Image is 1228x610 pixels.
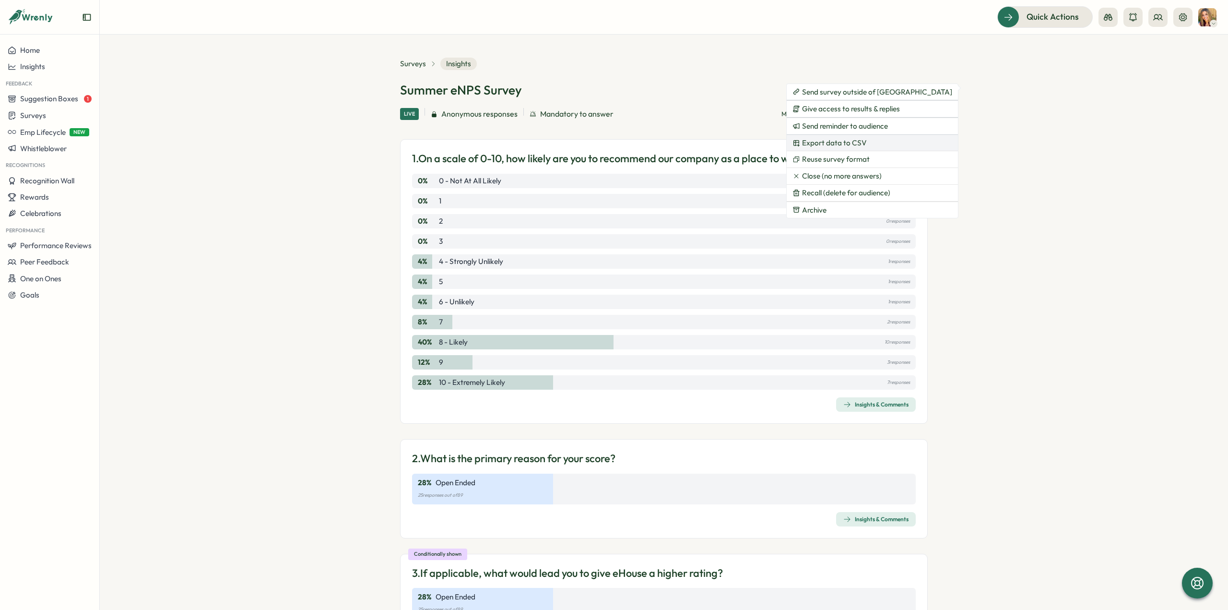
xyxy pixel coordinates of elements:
[787,135,958,151] button: Export data to CSV
[408,549,467,560] div: Conditionally shown
[836,397,916,412] button: Insights & Comments
[418,297,437,307] p: 4 %
[20,290,39,299] span: Goals
[888,297,910,307] p: 1 responses
[418,256,437,267] p: 4 %
[802,122,888,131] span: Send reminder to audience
[20,111,46,120] span: Surveys
[20,128,66,137] span: Emp Lifecycle
[436,478,475,488] p: Open Ended
[439,377,505,388] p: 10 - Extremely likely
[412,451,615,466] p: 2. What is the primary reason for your score?
[418,337,437,347] p: 40 %
[886,236,910,247] p: 0 responses
[439,357,443,368] p: 9
[887,317,910,327] p: 2 responses
[412,151,856,166] p: 1. On a scale of 0-10, how likely are you to recommend our company as a place to work to friends?
[418,216,437,227] p: 0 %
[997,6,1093,27] button: Quick Actions
[418,490,910,501] p: 25 responses out of 89
[439,216,443,227] p: 2
[20,144,67,153] span: Whistleblower
[439,196,441,206] p: 1
[843,515,909,523] div: Insights & Comments
[887,377,910,388] p: 7 responses
[802,88,952,96] span: Send survey outside of [GEOGRAPHIC_DATA]
[802,189,890,197] span: Recall (delete for audience)
[885,337,910,347] p: 10 responses
[418,478,432,488] p: 28 %
[418,317,437,327] p: 8 %
[436,592,475,602] p: Open Ended
[439,317,443,327] p: 7
[836,512,916,526] button: Insights & Comments
[439,236,443,247] p: 3
[802,105,900,113] span: Give access to results & replies
[400,82,522,98] h1: Summer eNPS Survey
[787,185,958,201] button: Recall (delete for audience)
[20,94,78,103] span: Suggestion Boxes
[440,58,477,70] span: Insights
[400,108,419,120] div: Live
[802,206,827,215] span: Archive
[20,257,69,266] span: Peer Feedback
[20,241,92,250] span: Performance Reviews
[439,176,501,186] p: 0 - Not at all likely
[1198,8,1216,26] img: Tarin O'Neill
[20,46,40,55] span: Home
[787,168,958,184] button: Close (no more answers)
[418,276,437,287] p: 4 %
[418,377,437,388] p: 28 %
[20,62,45,71] span: Insights
[412,566,723,581] p: 3. If applicable, what would lead you to give eHouse a higher rating?
[418,176,437,186] p: 0 %
[781,110,866,119] p: Managed by
[441,108,518,120] span: Anonymous responses
[787,118,958,134] button: Send reminder to audience
[70,128,89,136] span: NEW
[787,151,958,167] button: Reuse survey format
[418,592,432,602] p: 28 %
[439,337,468,347] p: 8 - Likely
[84,95,92,103] span: 1
[418,236,437,247] p: 0 %
[787,101,958,117] button: Give access to results & replies
[843,401,909,408] div: Insights & Comments
[20,176,74,185] span: Recognition Wall
[20,192,49,202] span: Rewards
[400,59,426,69] a: Surveys
[888,256,910,267] p: 1 responses
[802,155,870,164] span: Reuse survey format
[787,202,958,218] button: Archive
[82,12,92,22] button: Expand sidebar
[802,172,882,180] span: Close (no more answers)
[439,297,474,307] p: 6 - Unlikely
[540,108,614,120] span: Mandatory to answer
[887,357,910,368] p: 3 responses
[787,84,958,100] button: Send survey outside of [GEOGRAPHIC_DATA]
[886,216,910,227] p: 0 responses
[439,256,503,267] p: 4 - Strongly Unlikely
[888,276,910,287] p: 1 responses
[418,196,437,206] p: 0 %
[439,276,443,287] p: 5
[418,357,437,368] p: 12 %
[1027,11,1079,23] span: Quick Actions
[20,209,61,218] span: Celebrations
[802,139,867,147] span: Export data to CSV
[20,274,61,283] span: One on Ones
